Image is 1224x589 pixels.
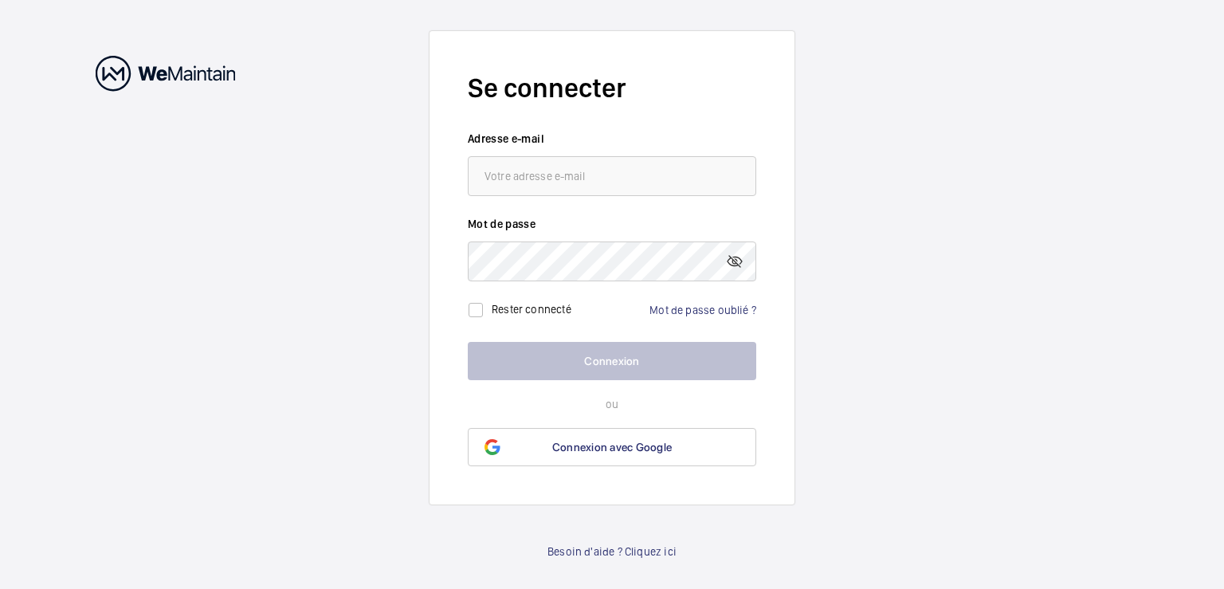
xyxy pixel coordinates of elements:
[468,156,756,196] input: Votre adresse e-mail
[492,302,571,315] label: Rester connecté
[468,131,756,147] label: Adresse e-mail
[649,304,756,316] a: Mot de passe oublié ?
[547,544,677,560] a: Besoin d'aide ? Cliquez ici
[468,216,756,232] label: Mot de passe
[468,342,756,380] button: Connexion
[468,69,756,107] h2: Se connecter
[552,441,672,454] span: Connexion avec Google
[468,396,756,412] p: ou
